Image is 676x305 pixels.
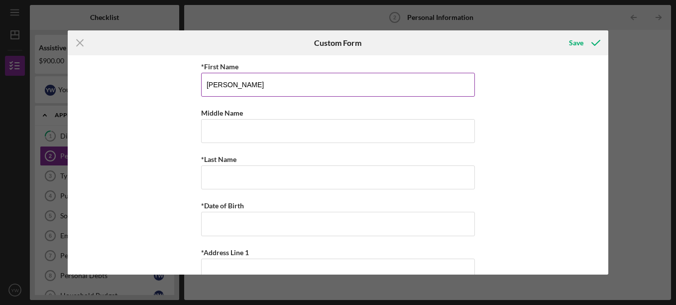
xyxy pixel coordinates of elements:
label: *Last Name [201,155,236,163]
div: Save [569,33,583,53]
h6: Custom Form [314,38,361,47]
label: Middle Name [201,109,243,117]
label: *Address Line 1 [201,248,249,257]
button: Save [559,33,608,53]
label: *Date of Birth [201,201,244,210]
label: *First Name [201,62,238,71]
